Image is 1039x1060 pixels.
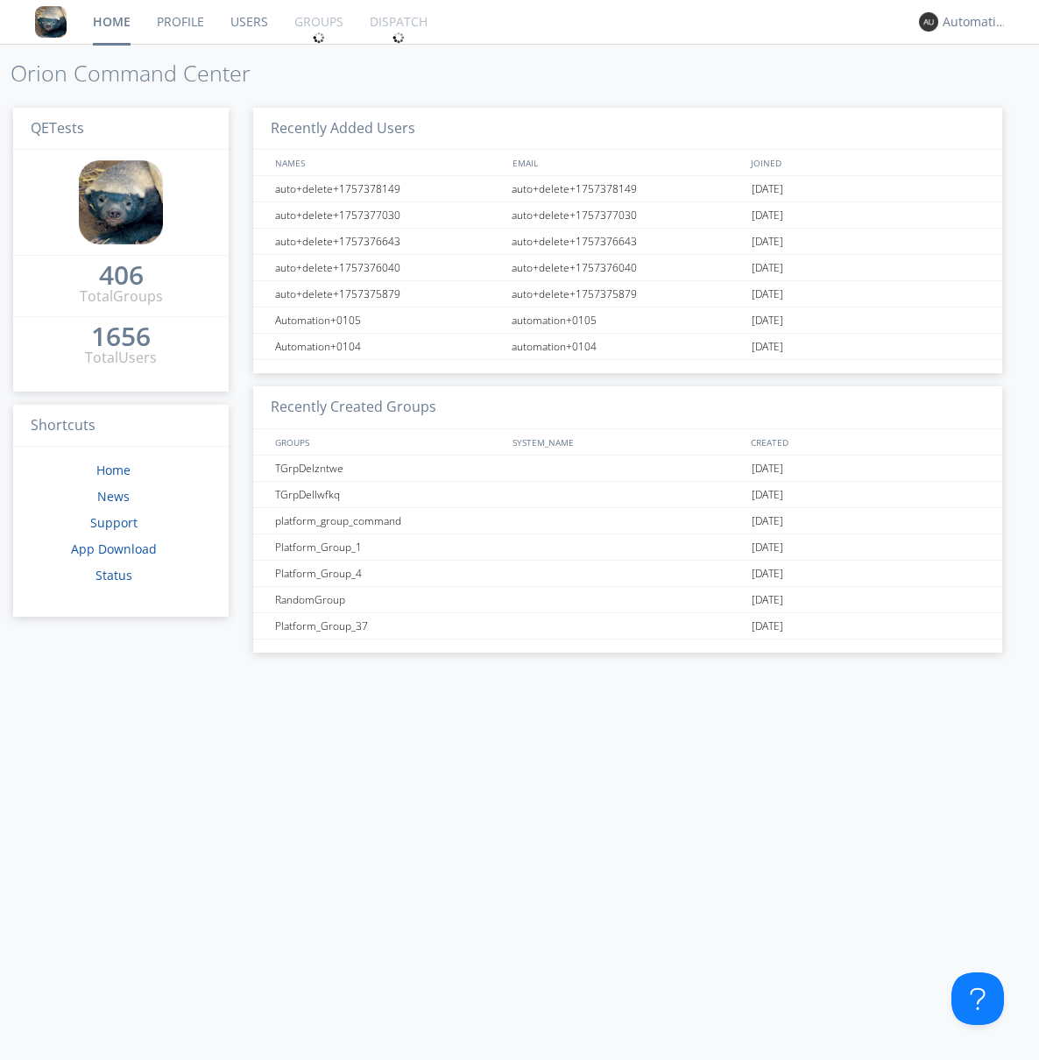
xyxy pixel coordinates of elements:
div: NAMES [271,150,505,175]
div: platform_group_command [271,508,507,534]
a: auto+delete+1757375879auto+delete+1757375879[DATE] [253,281,1002,307]
a: Platform_Group_1[DATE] [253,534,1002,561]
div: Platform_Group_1 [271,534,507,560]
a: auto+delete+1757378149auto+delete+1757378149[DATE] [253,176,1002,202]
a: Home [96,462,131,478]
h1: Orion Command Center [11,61,1039,86]
a: Platform_Group_37[DATE] [253,613,1002,640]
div: Platform_Group_37 [271,613,507,639]
div: 406 [99,266,144,284]
div: CREATED [746,429,986,455]
span: QETests [31,118,84,138]
span: [DATE] [752,176,783,202]
span: [DATE] [752,613,783,640]
a: 1656 [91,328,151,348]
span: [DATE] [752,534,783,561]
img: spin.svg [392,32,405,44]
a: Support [90,514,138,531]
span: [DATE] [752,281,783,307]
a: 406 [99,266,144,286]
span: [DATE] [752,202,783,229]
div: Total Users [85,348,157,368]
div: 1656 [91,328,151,345]
div: auto+delete+1757375879 [507,281,747,307]
span: [DATE] [752,587,783,613]
a: auto+delete+1757376643auto+delete+1757376643[DATE] [253,229,1002,255]
div: RandomGroup [271,587,507,612]
div: JOINED [746,150,986,175]
div: Platform_Group_4 [271,561,507,586]
div: auto+delete+1757378149 [271,176,507,201]
a: auto+delete+1757377030auto+delete+1757377030[DATE] [253,202,1002,229]
img: 373638.png [919,12,938,32]
a: TGrpDelzntwe[DATE] [253,456,1002,482]
span: [DATE] [752,482,783,508]
div: auto+delete+1757376040 [507,255,747,280]
a: Platform_Group_4[DATE] [253,561,1002,587]
div: Total Groups [80,286,163,307]
div: Automation+0004 [943,13,1008,31]
div: automation+0104 [507,334,747,359]
div: auto+delete+1757376040 [271,255,507,280]
div: TGrpDelzntwe [271,456,507,481]
span: [DATE] [752,508,783,534]
div: auto+delete+1757376643 [507,229,747,254]
span: [DATE] [752,255,783,281]
a: News [97,488,130,505]
span: [DATE] [752,456,783,482]
div: auto+delete+1757376643 [271,229,507,254]
div: auto+delete+1757375879 [271,281,507,307]
img: 8ff700cf5bab4eb8a436322861af2272 [35,6,67,38]
div: auto+delete+1757378149 [507,176,747,201]
div: TGrpDellwfkq [271,482,507,507]
a: App Download [71,541,157,557]
div: SYSTEM_NAME [508,429,746,455]
a: Status [95,567,132,583]
iframe: Toggle Customer Support [951,972,1004,1025]
a: platform_group_command[DATE] [253,508,1002,534]
a: RandomGroup[DATE] [253,587,1002,613]
span: [DATE] [752,229,783,255]
h3: Recently Added Users [253,108,1002,151]
h3: Recently Created Groups [253,386,1002,429]
span: [DATE] [752,307,783,334]
img: spin.svg [313,32,325,44]
img: 8ff700cf5bab4eb8a436322861af2272 [79,160,163,244]
div: auto+delete+1757377030 [271,202,507,228]
div: automation+0105 [507,307,747,333]
span: [DATE] [752,334,783,360]
div: auto+delete+1757377030 [507,202,747,228]
div: GROUPS [271,429,505,455]
a: TGrpDellwfkq[DATE] [253,482,1002,508]
a: Automation+0105automation+0105[DATE] [253,307,1002,334]
span: [DATE] [752,561,783,587]
div: Automation+0105 [271,307,507,333]
div: EMAIL [508,150,746,175]
a: auto+delete+1757376040auto+delete+1757376040[DATE] [253,255,1002,281]
a: Automation+0104automation+0104[DATE] [253,334,1002,360]
h3: Shortcuts [13,405,229,448]
div: Automation+0104 [271,334,507,359]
